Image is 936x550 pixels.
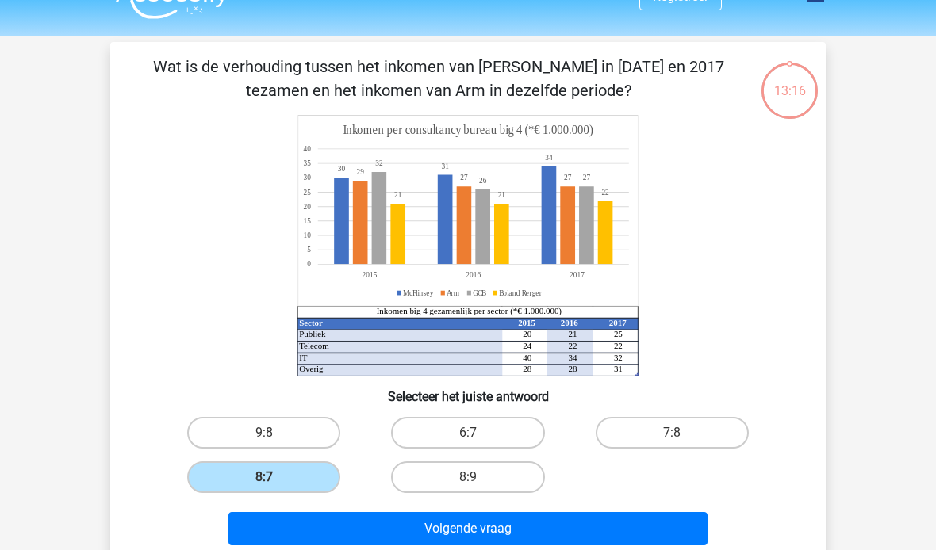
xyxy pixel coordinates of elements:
p: Wat is de verhouding tussen het inkomen van [PERSON_NAME] in [DATE] en 2017 tezamen en het inkome... [136,55,741,102]
tspan: 31 [441,162,449,171]
tspan: 25 [303,187,311,197]
tspan: 10 [303,231,311,240]
label: 8:9 [391,461,544,493]
tspan: 31 [614,364,623,373]
tspan: 20 [303,201,311,211]
tspan: Inkomen per consultancy bureau big 4 (*€ 1.000.000) [343,123,593,138]
tspan: 22 [614,341,623,350]
tspan: 30 [303,173,311,182]
h6: Selecteer het juiste antwoord [136,376,800,404]
tspan: 27 [583,173,591,182]
tspan: Inkomen big 4 gezamenlijk per sector (*€ 1.000.000) [377,306,562,316]
tspan: 2016 [561,318,578,327]
tspan: 2727 [460,173,571,182]
tspan: 29 [357,167,364,177]
tspan: 22 [601,187,608,197]
tspan: 20 [523,329,531,338]
tspan: 28 [523,364,531,373]
tspan: McFlinsey [403,288,434,297]
tspan: 5 [307,245,311,254]
label: 8:7 [187,461,340,493]
tspan: Overig [299,364,324,373]
tspan: 28 [569,364,577,373]
tspan: 2015 [518,318,535,327]
tspan: Boland Rerger [499,288,543,297]
tspan: 32 [375,159,383,168]
tspan: 34 [545,153,553,162]
tspan: 15 [303,216,311,226]
div: 13:16 [760,61,819,101]
tspan: Publiek [299,329,326,338]
tspan: 40 [523,353,531,362]
tspan: Arm [447,288,459,297]
tspan: 26 [479,176,487,185]
tspan: 21 [569,329,577,338]
tspan: 32 [614,353,623,362]
tspan: 30 [338,164,346,174]
tspan: 201520162017 [363,270,585,280]
tspan: 25 [614,329,623,338]
label: 6:7 [391,417,544,449]
tspan: IT [299,353,308,362]
tspan: Sector [299,318,323,327]
tspan: 24 [523,341,531,350]
tspan: Telecom [299,341,329,350]
tspan: 2121 [394,190,505,200]
button: Volgende vraag [228,512,708,545]
tspan: 2017 [609,318,627,327]
label: 9:8 [187,417,340,449]
tspan: GCB [473,288,487,297]
tspan: 35 [303,159,311,168]
tspan: 22 [569,341,577,350]
tspan: 34 [569,353,577,362]
tspan: 0 [307,259,311,269]
tspan: 40 [303,144,311,154]
label: 7:8 [596,417,749,449]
